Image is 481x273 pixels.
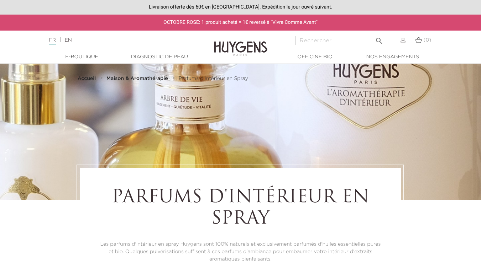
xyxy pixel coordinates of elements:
p: Les parfums d'intérieur en spray Huygens sont 100% naturels et exclusivement parfumés d'huiles es... [99,241,381,263]
img: Huygens [214,30,267,57]
a: E-Boutique [46,53,117,61]
a: Accueil [78,76,98,81]
div: | [46,36,195,44]
a: Diagnostic de peau [124,53,195,61]
a: FR [49,38,56,45]
a: Parfums d'Intérieur en Spray [178,76,248,81]
span: (0) [423,38,431,43]
a: Maison & Aromathérapie [106,76,170,81]
input: Rechercher [296,36,386,45]
h1: Parfums d'Intérieur en Spray [99,187,381,230]
strong: Maison & Aromathérapie [106,76,168,81]
a: EN [64,38,72,43]
a: Officine Bio [279,53,351,61]
button:  [373,34,386,43]
i:  [375,34,383,43]
a: Nos engagements [357,53,428,61]
strong: Accueil [78,76,96,81]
